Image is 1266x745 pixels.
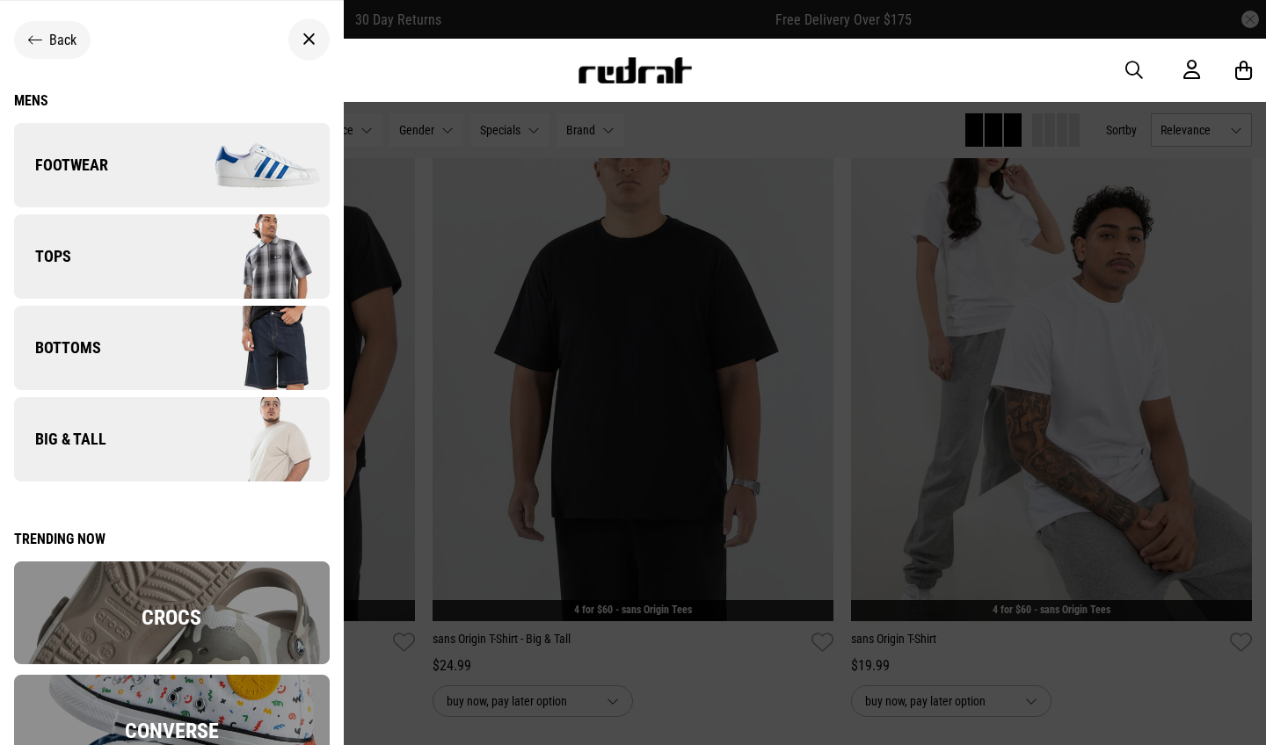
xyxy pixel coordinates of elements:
[14,92,330,109] a: Mens
[14,123,330,207] a: Footwear Company
[14,214,330,299] a: Tops Company
[14,429,106,450] span: Big & Tall
[49,32,76,48] span: Back
[14,155,108,176] span: Footwear
[14,531,330,547] div: Trending now
[14,306,330,390] a: Bottoms Company
[171,121,329,209] img: Company
[14,246,71,267] span: Tops
[171,213,329,300] img: Company
[14,7,67,60] button: Open LiveChat chat widget
[125,719,219,743] span: Converse
[577,57,693,83] img: Redrat logo
[14,561,330,664] img: overlay.png
[142,605,201,630] span: Crocs
[171,395,329,483] img: Company
[171,304,329,392] img: Company
[14,337,101,358] span: Bottoms
[14,651,330,668] a: Crocs
[14,397,330,481] a: Big & Tall Company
